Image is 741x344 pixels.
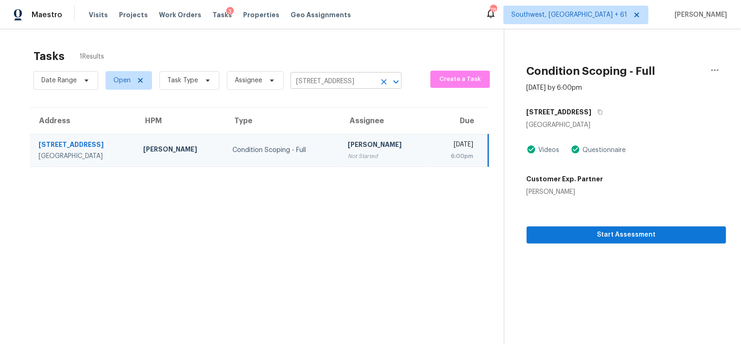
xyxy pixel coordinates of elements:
[233,146,333,155] div: Condition Scoping - Full
[225,108,340,134] th: Type
[511,10,627,20] span: Southwest, [GEOGRAPHIC_DATA] + 61
[671,10,727,20] span: [PERSON_NAME]
[527,187,603,197] div: [PERSON_NAME]
[89,10,108,20] span: Visits
[167,76,198,85] span: Task Type
[119,10,148,20] span: Projects
[348,152,423,161] div: Not Started
[435,74,485,85] span: Create a Task
[527,145,536,154] img: Artifact Present Icon
[212,12,232,18] span: Tasks
[30,108,136,134] th: Address
[377,75,390,88] button: Clear
[41,76,77,85] span: Date Range
[79,52,104,61] span: 1 Results
[527,174,603,184] h5: Customer Exp. Partner
[527,107,592,117] h5: [STREET_ADDRESS]
[235,76,262,85] span: Assignee
[527,120,726,130] div: [GEOGRAPHIC_DATA]
[39,140,128,152] div: [STREET_ADDRESS]
[32,10,62,20] span: Maestro
[536,146,560,155] div: Videos
[580,146,626,155] div: Questionnaire
[226,7,234,16] div: 3
[340,108,430,134] th: Assignee
[33,52,65,61] h2: Tasks
[527,66,655,76] h2: Condition Scoping - Full
[571,145,580,154] img: Artifact Present Icon
[291,74,376,89] input: Search by address
[430,108,489,134] th: Due
[430,71,490,88] button: Create a Task
[136,108,225,134] th: HPM
[348,140,423,152] div: [PERSON_NAME]
[527,226,726,244] button: Start Assessment
[39,152,128,161] div: [GEOGRAPHIC_DATA]
[437,152,473,161] div: 6:00pm
[159,10,201,20] span: Work Orders
[390,75,403,88] button: Open
[291,10,351,20] span: Geo Assignments
[592,104,604,120] button: Copy Address
[143,145,218,156] div: [PERSON_NAME]
[490,6,496,15] div: 788
[113,76,131,85] span: Open
[534,229,719,241] span: Start Assessment
[527,83,582,93] div: [DATE] by 6:00pm
[437,140,473,152] div: [DATE]
[243,10,279,20] span: Properties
